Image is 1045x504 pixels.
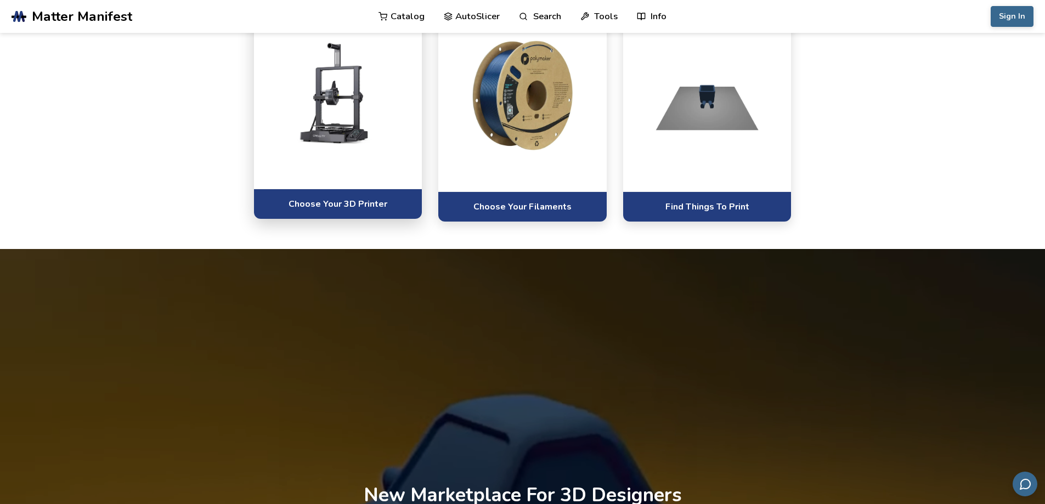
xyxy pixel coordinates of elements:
img: Choose a printer [265,38,411,148]
img: Pick software [449,41,596,150]
button: Send feedback via email [1013,472,1037,496]
a: Find Things To Print [623,191,792,222]
a: Choose Your 3D Printer [254,189,422,219]
span: Matter Manifest [32,9,132,24]
a: Choose Your Filaments [438,191,607,222]
button: Sign In [991,6,1033,27]
img: Select materials [634,41,781,150]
